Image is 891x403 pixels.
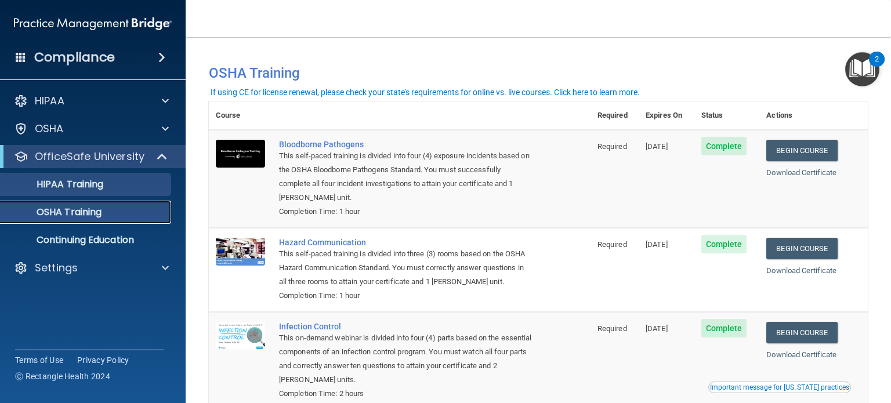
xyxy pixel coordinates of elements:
a: Terms of Use [15,354,63,366]
a: Hazard Communication [279,238,533,247]
th: Required [591,101,639,130]
h4: OSHA Training [209,65,868,81]
a: Download Certificate [766,266,836,275]
a: HIPAA [14,94,169,108]
span: [DATE] [646,324,668,333]
th: Actions [759,101,868,130]
p: OSHA [35,122,64,136]
span: [DATE] [646,240,668,249]
span: Required [597,324,627,333]
div: This self-paced training is divided into three (3) rooms based on the OSHA Hazard Communication S... [279,247,533,289]
a: OSHA [14,122,169,136]
span: Complete [701,319,747,337]
a: Infection Control [279,322,533,331]
div: If using CE for license renewal, please check your state's requirements for online vs. live cours... [211,88,640,96]
iframe: Drift Widget Chat Controller [833,323,877,367]
p: Settings [35,261,78,275]
p: HIPAA [35,94,64,108]
th: Course [209,101,272,130]
th: Expires On [639,101,694,130]
span: Complete [701,235,747,253]
a: Privacy Policy [77,354,129,366]
div: This self-paced training is divided into four (4) exposure incidents based on the OSHA Bloodborne... [279,149,533,205]
a: Begin Course [766,238,837,259]
span: Complete [701,137,747,155]
a: Download Certificate [766,350,836,359]
div: Completion Time: 1 hour [279,289,533,303]
button: If using CE for license renewal, please check your state's requirements for online vs. live cours... [209,86,642,98]
p: HIPAA Training [8,179,103,190]
div: Completion Time: 2 hours [279,387,533,401]
div: Important message for [US_STATE] practices [710,384,849,391]
span: Ⓒ Rectangle Health 2024 [15,371,110,382]
a: Download Certificate [766,168,836,177]
div: 2 [875,59,879,74]
a: Begin Course [766,140,837,161]
span: Required [597,240,627,249]
p: OSHA Training [8,206,102,218]
div: Completion Time: 1 hour [279,205,533,219]
a: Settings [14,261,169,275]
button: Read this if you are a dental practitioner in the state of CA [708,382,851,393]
span: [DATE] [646,142,668,151]
th: Status [694,101,760,130]
h4: Compliance [34,49,115,66]
img: PMB logo [14,12,172,35]
div: This on-demand webinar is divided into four (4) parts based on the essential components of an inf... [279,331,533,387]
span: Required [597,142,627,151]
a: Bloodborne Pathogens [279,140,533,149]
button: Open Resource Center, 2 new notifications [845,52,879,86]
a: OfficeSafe University [14,150,168,164]
p: Continuing Education [8,234,166,246]
a: Begin Course [766,322,837,343]
p: OfficeSafe University [35,150,144,164]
